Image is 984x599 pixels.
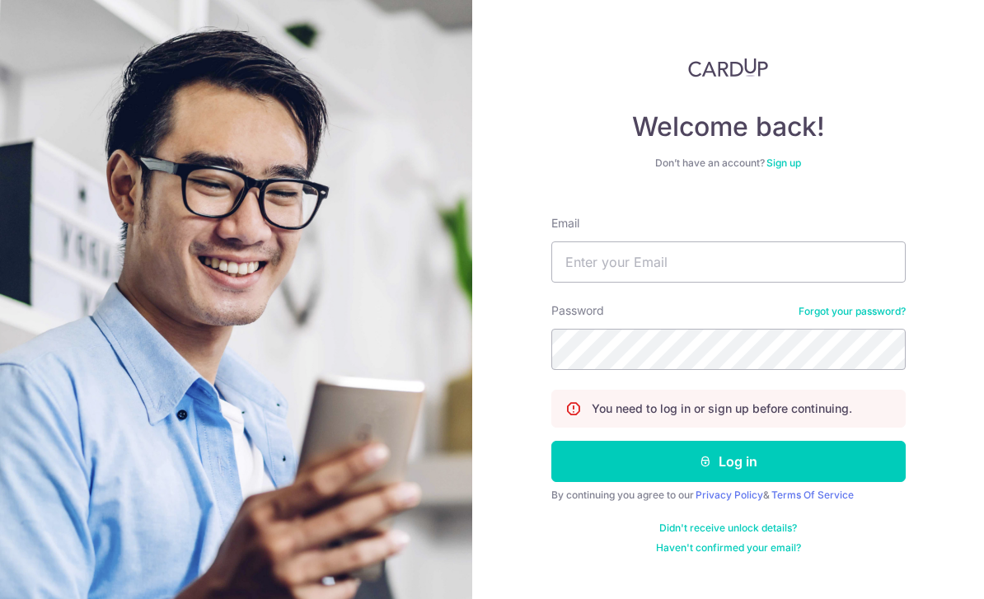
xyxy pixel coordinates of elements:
[551,157,906,170] div: Don’t have an account?
[799,305,906,318] a: Forgot your password?
[656,541,801,555] a: Haven't confirmed your email?
[551,215,579,232] label: Email
[551,489,906,502] div: By continuing you agree to our &
[688,58,769,77] img: CardUp Logo
[551,110,906,143] h4: Welcome back!
[659,522,797,535] a: Didn't receive unlock details?
[551,241,906,283] input: Enter your Email
[771,489,854,501] a: Terms Of Service
[696,489,763,501] a: Privacy Policy
[766,157,801,169] a: Sign up
[551,441,906,482] button: Log in
[551,302,604,319] label: Password
[592,400,852,417] p: You need to log in or sign up before continuing.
